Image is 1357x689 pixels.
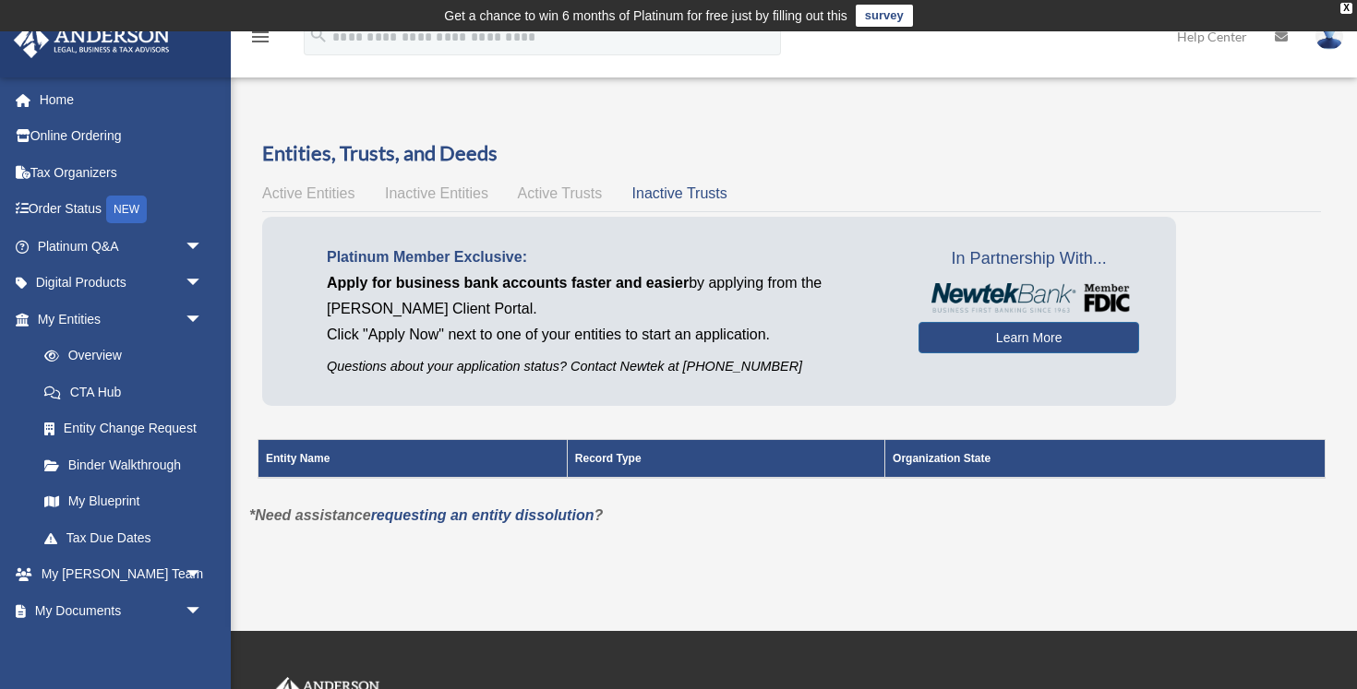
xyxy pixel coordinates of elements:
[885,440,1326,479] th: Organization State
[385,185,488,201] span: Inactive Entities
[1315,23,1343,50] img: User Pic
[249,26,271,48] i: menu
[258,440,568,479] th: Entity Name
[13,118,231,155] a: Online Ordering
[185,301,222,339] span: arrow_drop_down
[371,507,594,523] a: requesting an entity dissolution
[327,270,891,322] p: by applying from the [PERSON_NAME] Client Portal.
[13,81,231,118] a: Home
[26,338,212,374] a: Overview
[185,265,222,303] span: arrow_drop_down
[26,519,222,556] a: Tax Due Dates
[185,556,222,594] span: arrow_drop_down
[13,556,231,593] a: My [PERSON_NAME] Teamarrow_drop_down
[327,322,891,348] p: Click "Apply Now" next to one of your entities to start an application.
[1340,3,1352,14] div: close
[518,185,603,201] span: Active Trusts
[106,196,147,223] div: NEW
[308,25,329,45] i: search
[185,228,222,266] span: arrow_drop_down
[928,283,1130,313] img: NewtekBankLogoSM.png
[262,185,354,201] span: Active Entities
[13,154,231,191] a: Tax Organizers
[13,265,231,302] a: Digital Productsarrow_drop_down
[327,355,891,378] p: Questions about your application status? Contact Newtek at [PHONE_NUMBER]
[444,5,847,27] div: Get a chance to win 6 months of Platinum for free just by filling out this
[327,244,891,270] p: Platinum Member Exclusive:
[632,185,727,201] span: Inactive Trusts
[26,446,222,483] a: Binder Walkthrough
[26,410,222,447] a: Entity Change Request
[567,440,884,479] th: Record Type
[26,483,222,520] a: My Blueprint
[13,301,222,338] a: My Entitiesarrow_drop_down
[919,244,1139,274] span: In Partnership With...
[8,22,175,58] img: Anderson Advisors Platinum Portal
[249,32,271,48] a: menu
[13,228,231,265] a: Platinum Q&Aarrow_drop_down
[262,139,1321,168] h3: Entities, Trusts, and Deeds
[249,507,603,523] em: *Need assistance ?
[26,374,222,410] a: CTA Hub
[13,191,231,229] a: Order StatusNEW
[13,592,231,629] a: My Documentsarrow_drop_down
[327,275,689,291] span: Apply for business bank accounts faster and easier
[919,322,1139,353] a: Learn More
[856,5,913,27] a: survey
[185,592,222,630] span: arrow_drop_down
